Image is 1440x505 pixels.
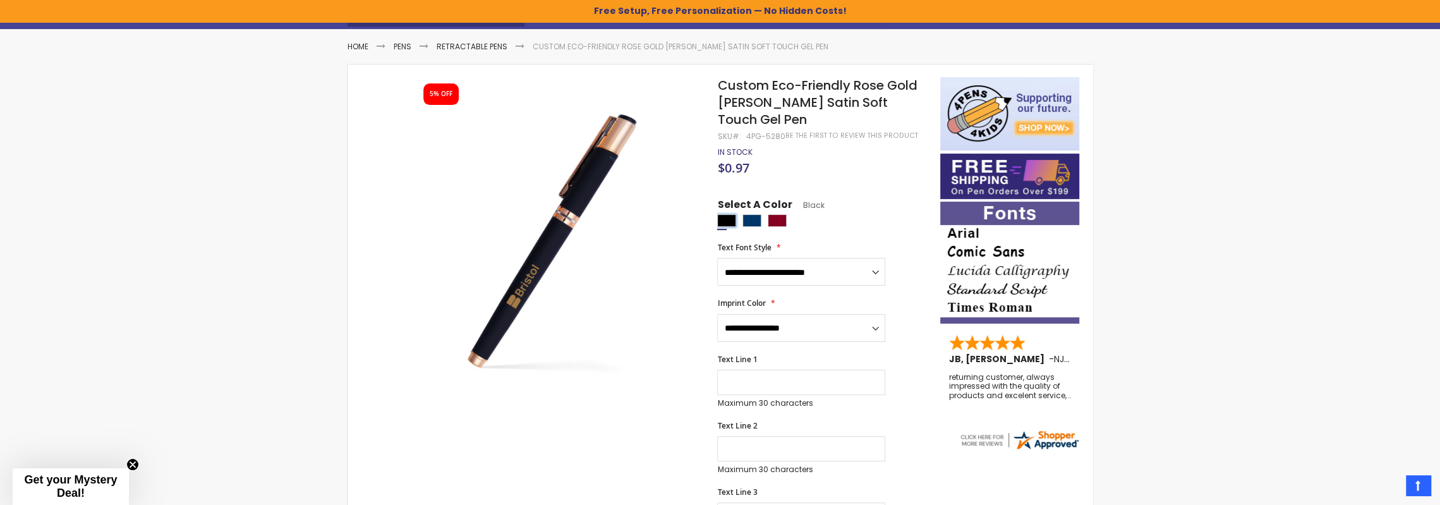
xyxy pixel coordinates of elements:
span: Text Line 3 [717,487,757,497]
span: - , [1049,353,1159,365]
div: returning customer, always impressed with the quality of products and excelent service, will retu... [949,373,1072,400]
li: Custom Eco-Friendly Rose Gold [PERSON_NAME] Satin Soft Touch Gel Pen [533,42,828,52]
div: Navy Blue [742,214,761,227]
span: Black [792,200,824,210]
a: Be the first to review this product [785,131,917,140]
img: Free shipping on orders over $199 [940,154,1079,199]
span: Text Line 2 [717,420,757,431]
p: Maximum 30 characters [717,398,885,408]
a: Pens [394,41,411,52]
span: Get your Mystery Deal! [24,473,117,499]
a: Home [348,41,368,52]
span: In stock [717,147,752,157]
div: Black [717,214,736,227]
span: Text Line 1 [717,354,757,365]
strong: SKU [717,131,741,142]
img: 4pens.com widget logo [959,429,1080,451]
div: 5% OFF [430,90,452,99]
span: Select A Color [717,198,792,215]
button: Close teaser [126,458,139,471]
div: 4PG-5280 [746,131,785,142]
img: 4pens 4 kids [940,77,1079,150]
span: $0.97 [717,159,749,176]
span: JB, [PERSON_NAME] [949,353,1049,365]
a: 4pens.com certificate URL [959,443,1080,454]
div: Availability [717,147,752,157]
span: Text Font Style [717,242,771,253]
span: Custom Eco-Friendly Rose Gold [PERSON_NAME] Satin Soft Touch Gel Pen [717,76,917,128]
p: Maximum 30 characters [717,465,885,475]
img: font-personalization-examples [940,202,1079,324]
iframe: Google Customer Reviews [1336,471,1440,505]
img: 4pg-5280-custom-eco-friendly-rose-gold-earl-satin-soft-touch-gel-pen_black_1.jpg [412,95,701,384]
a: Retractable Pens [437,41,507,52]
span: NJ [1054,353,1070,365]
div: Burgundy [768,214,787,227]
span: Imprint Color [717,298,765,308]
div: Get your Mystery Deal!Close teaser [13,468,129,505]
